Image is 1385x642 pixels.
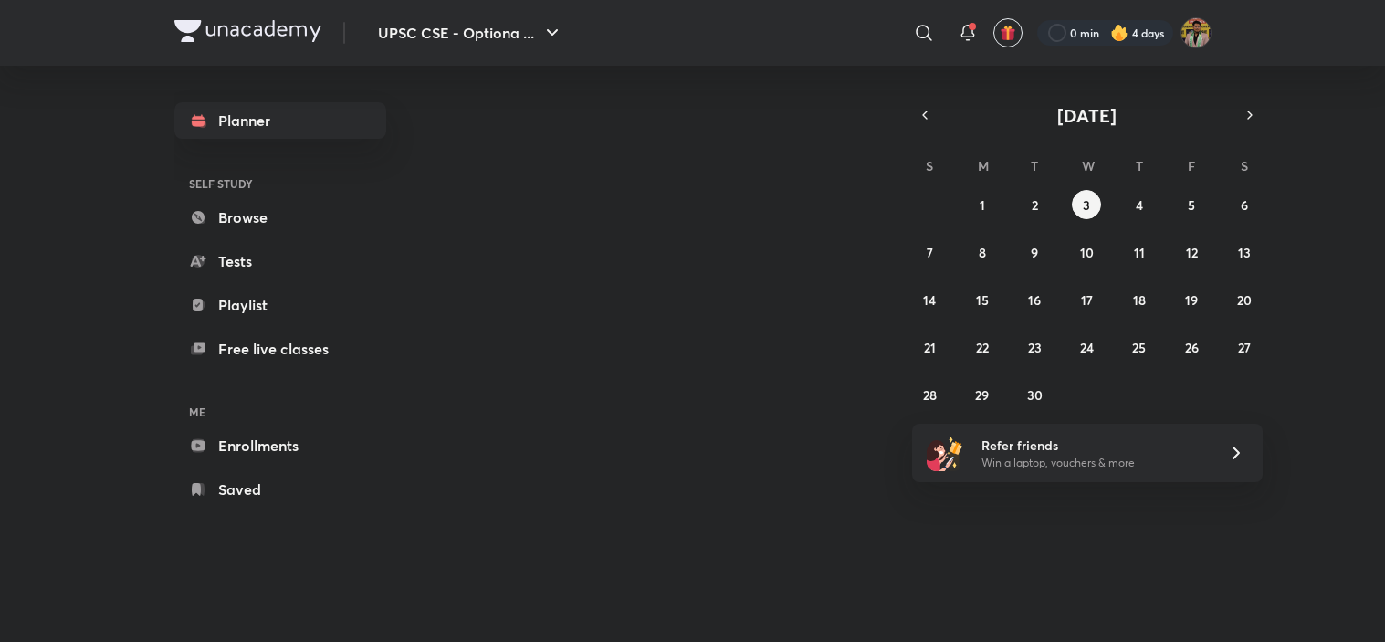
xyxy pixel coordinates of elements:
h6: ME [174,396,386,427]
abbr: September 25, 2025 [1132,339,1146,356]
abbr: Wednesday [1082,157,1095,174]
abbr: September 28, 2025 [923,386,937,404]
a: Tests [174,243,386,279]
button: September 5, 2025 [1177,190,1206,219]
button: September 16, 2025 [1020,285,1049,314]
img: streak [1110,24,1128,42]
a: Browse [174,199,386,236]
button: September 29, 2025 [968,380,997,409]
button: September 23, 2025 [1020,332,1049,362]
button: September 28, 2025 [915,380,944,409]
abbr: September 14, 2025 [923,291,936,309]
a: Enrollments [174,427,386,464]
button: September 21, 2025 [915,332,944,362]
button: September 14, 2025 [915,285,944,314]
abbr: September 18, 2025 [1133,291,1146,309]
p: Win a laptop, vouchers & more [981,455,1206,471]
abbr: Friday [1188,157,1195,174]
abbr: September 27, 2025 [1238,339,1251,356]
a: Free live classes [174,331,386,367]
abbr: September 16, 2025 [1028,291,1041,309]
button: September 19, 2025 [1177,285,1206,314]
button: September 11, 2025 [1125,237,1154,267]
button: September 12, 2025 [1177,237,1206,267]
abbr: Saturday [1241,157,1248,174]
abbr: September 12, 2025 [1186,244,1198,261]
button: September 6, 2025 [1230,190,1259,219]
button: September 20, 2025 [1230,285,1259,314]
button: September 13, 2025 [1230,237,1259,267]
abbr: Tuesday [1031,157,1038,174]
h6: SELF STUDY [174,168,386,199]
button: September 25, 2025 [1125,332,1154,362]
abbr: September 21, 2025 [924,339,936,356]
abbr: September 9, 2025 [1031,244,1038,261]
abbr: September 17, 2025 [1081,291,1093,309]
a: Company Logo [174,20,321,47]
abbr: Thursday [1136,157,1143,174]
abbr: September 20, 2025 [1237,291,1252,309]
abbr: September 29, 2025 [975,386,989,404]
abbr: September 8, 2025 [979,244,986,261]
abbr: September 22, 2025 [976,339,989,356]
abbr: September 13, 2025 [1238,244,1251,261]
abbr: September 15, 2025 [976,291,989,309]
button: September 18, 2025 [1125,285,1154,314]
button: September 2, 2025 [1020,190,1049,219]
abbr: September 2, 2025 [1032,196,1038,214]
abbr: September 26, 2025 [1185,339,1199,356]
abbr: September 6, 2025 [1241,196,1248,214]
button: September 9, 2025 [1020,237,1049,267]
abbr: September 7, 2025 [927,244,933,261]
abbr: September 10, 2025 [1080,244,1094,261]
abbr: September 3, 2025 [1083,196,1090,214]
h6: Refer friends [981,436,1206,455]
abbr: September 1, 2025 [980,196,985,214]
abbr: Monday [978,157,989,174]
button: September 26, 2025 [1177,332,1206,362]
button: September 4, 2025 [1125,190,1154,219]
a: Saved [174,471,386,508]
button: September 17, 2025 [1072,285,1101,314]
button: September 24, 2025 [1072,332,1101,362]
abbr: Sunday [926,157,933,174]
button: September 30, 2025 [1020,380,1049,409]
abbr: September 4, 2025 [1136,196,1143,214]
button: September 8, 2025 [968,237,997,267]
abbr: September 19, 2025 [1185,291,1198,309]
button: September 7, 2025 [915,237,944,267]
abbr: September 24, 2025 [1080,339,1094,356]
span: [DATE] [1057,103,1117,128]
a: Planner [174,102,386,139]
button: September 1, 2025 [968,190,997,219]
button: UPSC CSE - Optiona ... [367,15,574,51]
button: September 22, 2025 [968,332,997,362]
button: September 15, 2025 [968,285,997,314]
img: Akshat Tiwari [1180,17,1212,48]
button: September 10, 2025 [1072,237,1101,267]
abbr: September 23, 2025 [1028,339,1042,356]
button: September 3, 2025 [1072,190,1101,219]
button: [DATE] [938,102,1237,128]
img: referral [927,435,963,471]
button: September 27, 2025 [1230,332,1259,362]
img: Company Logo [174,20,321,42]
img: avatar [1000,25,1016,41]
abbr: September 5, 2025 [1188,196,1195,214]
abbr: September 11, 2025 [1134,244,1145,261]
button: avatar [993,18,1023,47]
abbr: September 30, 2025 [1027,386,1043,404]
a: Playlist [174,287,386,323]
